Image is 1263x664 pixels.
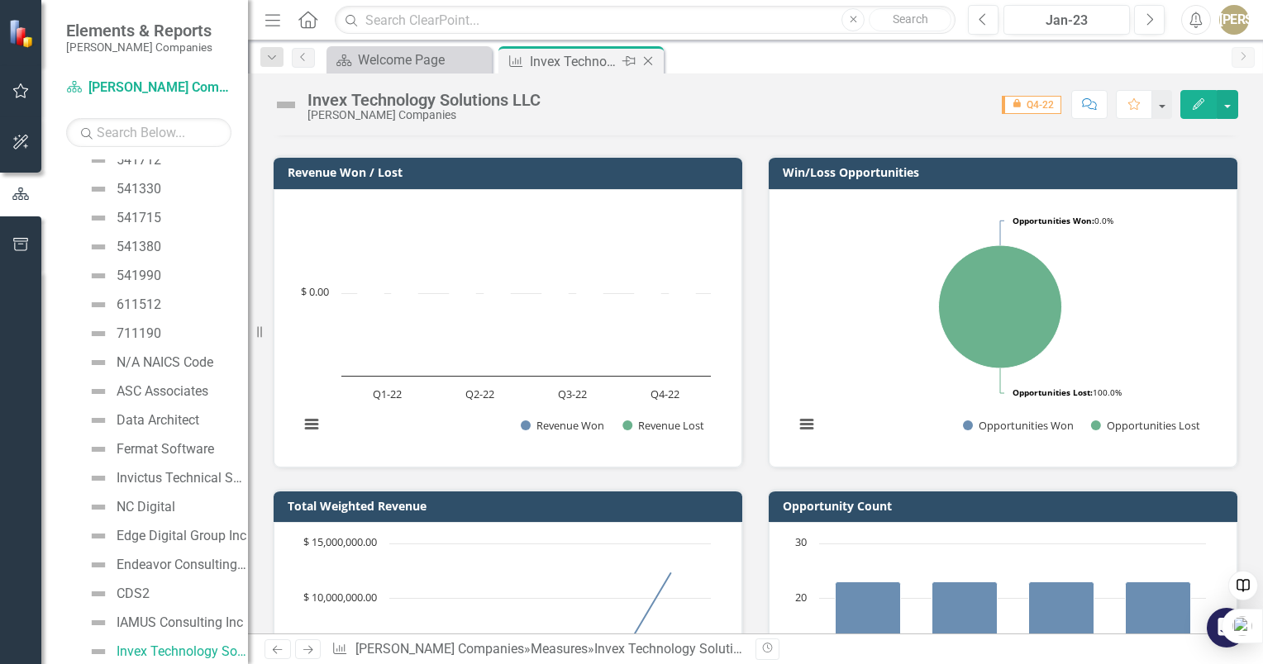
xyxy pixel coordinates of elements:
a: Welcome Page [331,50,488,70]
div: Invictus Technical Solutions [117,471,248,486]
div: Open Intercom Messenger [1207,608,1246,647]
tspan: Opportunities Won: [1013,215,1094,226]
div: Invex Technology Solutions LLC [594,641,780,657]
a: Measures [531,641,588,657]
img: Not Defined [88,237,108,257]
text: Opportunities Lost [1107,418,1200,433]
a: [PERSON_NAME] Companies [66,78,231,97]
button: Jan-23 [1003,5,1130,35]
a: Edge Digital Group Inc [84,523,246,549]
img: Not Defined [88,353,108,372]
text: 0.0% [1013,215,1113,226]
img: Not Defined [88,439,108,459]
img: Not Defined [88,526,108,546]
div: 711190 [117,326,161,341]
a: CDS2 [84,581,150,607]
tspan: Opportunities Lost: [1013,387,1093,398]
a: N/A NAICS Code [84,349,213,376]
a: Invictus Technical Solutions [84,465,248,491]
img: Not Defined [88,382,108,401]
a: Data Architect [84,407,199,434]
a: 541990 [84,263,161,289]
img: Not Defined [88,266,108,286]
a: ASC Associates [84,378,208,405]
img: Not Defined [88,642,108,662]
text: 30 [795,534,807,549]
div: Invex Technology Solutions LLC [530,51,618,72]
text: $ 0.00 [301,284,329,299]
button: Show Opportunities Won [963,418,1073,433]
text: Q1-22 [373,387,402,401]
a: 611512 [84,292,161,318]
h3: Revenue Won / Lost [288,166,734,178]
a: [PERSON_NAME] Companies [355,641,524,657]
input: Search ClearPoint... [335,6,956,35]
div: Chart. Highcharts interactive chart. [291,202,725,450]
span: Q4-22 [1002,96,1061,114]
div: Welcome Page [358,50,488,70]
img: Not Defined [88,468,108,488]
div: ASC Associates [117,384,208,399]
text: 100.0% [1013,387,1122,398]
a: 711190 [84,320,161,347]
a: IAMUS Consulting Inc [84,609,243,636]
span: Search [893,12,928,26]
div: Endeavor Consulting Group LLC [117,557,248,572]
img: Not Defined [88,497,108,517]
img: Not Defined [88,208,108,228]
a: 541330 [84,176,161,202]
button: [PERSON_NAME] [1219,5,1249,35]
text: Q4-22 [651,387,679,401]
div: Jan-23 [1009,11,1124,31]
a: 541380 [84,234,161,260]
div: Chart. Highcharts interactive chart. [786,202,1220,450]
button: View chart menu, Chart [300,413,323,436]
path: Opportunities Lost, 2. [939,245,1062,368]
text: Q3-22 [558,387,587,401]
div: CDS2 [117,586,150,601]
a: Fermat Software [84,436,214,462]
div: [PERSON_NAME] Companies [307,109,541,121]
img: ClearPoint Strategy [7,17,38,48]
div: Invex Technology Solutions LLC [307,91,541,109]
img: Not Defined [88,410,108,430]
text: Q2-22 [465,387,494,401]
text: $ 15,000,000.00 [303,534,377,549]
div: 541712 [117,153,161,168]
div: 541990 [117,268,161,283]
div: Data Architect [117,413,199,428]
img: Not Defined [273,92,299,118]
div: Edge Digital Group Inc [117,529,246,543]
div: N/A NAICS Code [117,355,213,370]
input: Search Below... [66,118,231,147]
div: Invex Technology Solutions LLC [117,644,248,659]
a: NC Digital [84,494,175,520]
button: Search [869,8,951,31]
div: 541330 [117,182,161,197]
div: » » [331,640,743,659]
button: Show Opportunities Lost [1091,418,1199,433]
h3: Total Weighted Revenue [288,500,734,512]
div: Fermat Software [117,442,214,457]
text: $ 10,000,000.00 [303,590,377,605]
img: Not Defined [88,555,108,575]
div: 611512 [117,297,161,312]
a: 541715 [84,205,161,231]
svg: Interactive chart [786,202,1214,450]
h3: Win/Loss Opportunities [783,166,1229,178]
a: 541712 [84,147,161,173]
img: Not Defined [88,295,108,315]
text: 20 [795,590,807,605]
small: [PERSON_NAME] Companies [66,40,212,54]
div: 541715 [117,211,161,225]
span: Elements & Reports [66,21,212,40]
button: View chart menu, Chart [795,413,818,436]
a: Endeavor Consulting Group LLC [84,552,248,578]
svg: Interactive chart [291,202,719,450]
img: Not Defined [88,613,108,633]
button: Show Revenue Won [521,418,604,433]
img: Not Defined [88,179,108,199]
div: NC Digital [117,500,175,515]
img: Not Defined [88,584,108,604]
